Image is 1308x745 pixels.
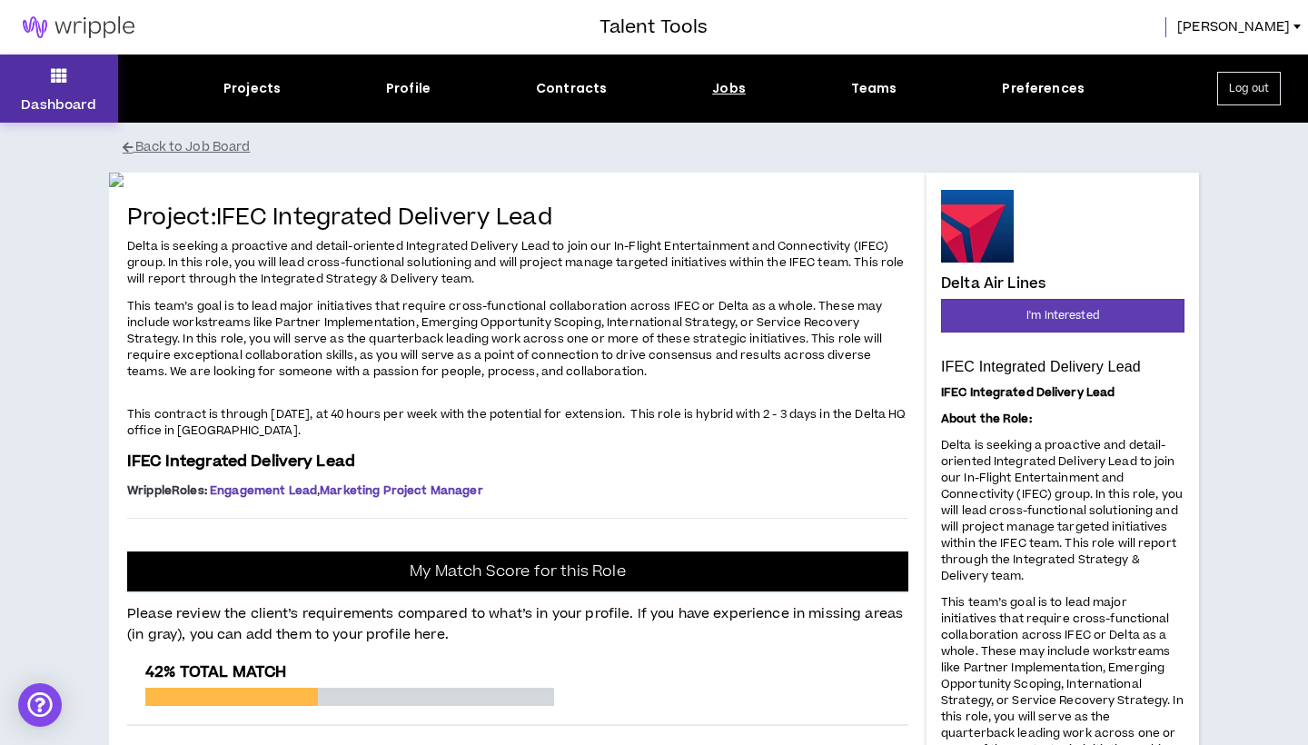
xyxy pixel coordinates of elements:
span: Marketing Project Manager [320,482,483,499]
img: If5NRre97O0EyGp9LF2GTzGWhqxOdcSwmBf3ATVg.jpg [109,173,926,187]
button: Back to Job Board [123,132,1213,164]
h4: Project: IFEC Integrated Delivery Lead [127,205,908,232]
span: Delta is seeking a proactive and detail-oriented Integrated Delivery Lead to join our In-Flight E... [941,437,1183,584]
span: [PERSON_NAME] [1177,17,1290,37]
span: I'm Interested [1026,307,1099,324]
div: Profile [386,79,431,98]
span: Engagement Lead [210,482,317,499]
strong: About the Role: [941,411,1032,427]
p: Dashboard [21,95,96,114]
div: Open Intercom Messenger [18,683,62,727]
p: IFEC Integrated Delivery Lead [941,358,1184,376]
p: Please review the client’s requirements compared to what’s in your profile. If you have experienc... [127,593,908,645]
span: This contract is through [DATE], at 40 hours per week with the potential for extension. This role... [127,406,907,439]
p: , [127,483,908,498]
button: Log out [1217,72,1281,105]
h4: Delta Air Lines [941,275,1045,292]
strong: IFEC Integrated Delivery Lead [941,384,1115,401]
span: Wripple Roles : [127,482,207,499]
span: IFEC Integrated Delivery Lead [127,451,355,472]
div: Projects [223,79,281,98]
button: I'm Interested [941,299,1184,333]
div: Contracts [536,79,607,98]
p: My Match Score for this Role [410,562,625,581]
span: Delta is seeking a proactive and detail-oriented Integrated Delivery Lead to join our In-Flight E... [127,238,905,287]
div: Teams [851,79,897,98]
span: 42% Total Match [145,661,286,683]
span: This team’s goal is to lead major initiatives that require cross-functional collaboration across ... [127,298,882,380]
h3: Talent Tools [599,14,708,41]
div: Preferences [1002,79,1085,98]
